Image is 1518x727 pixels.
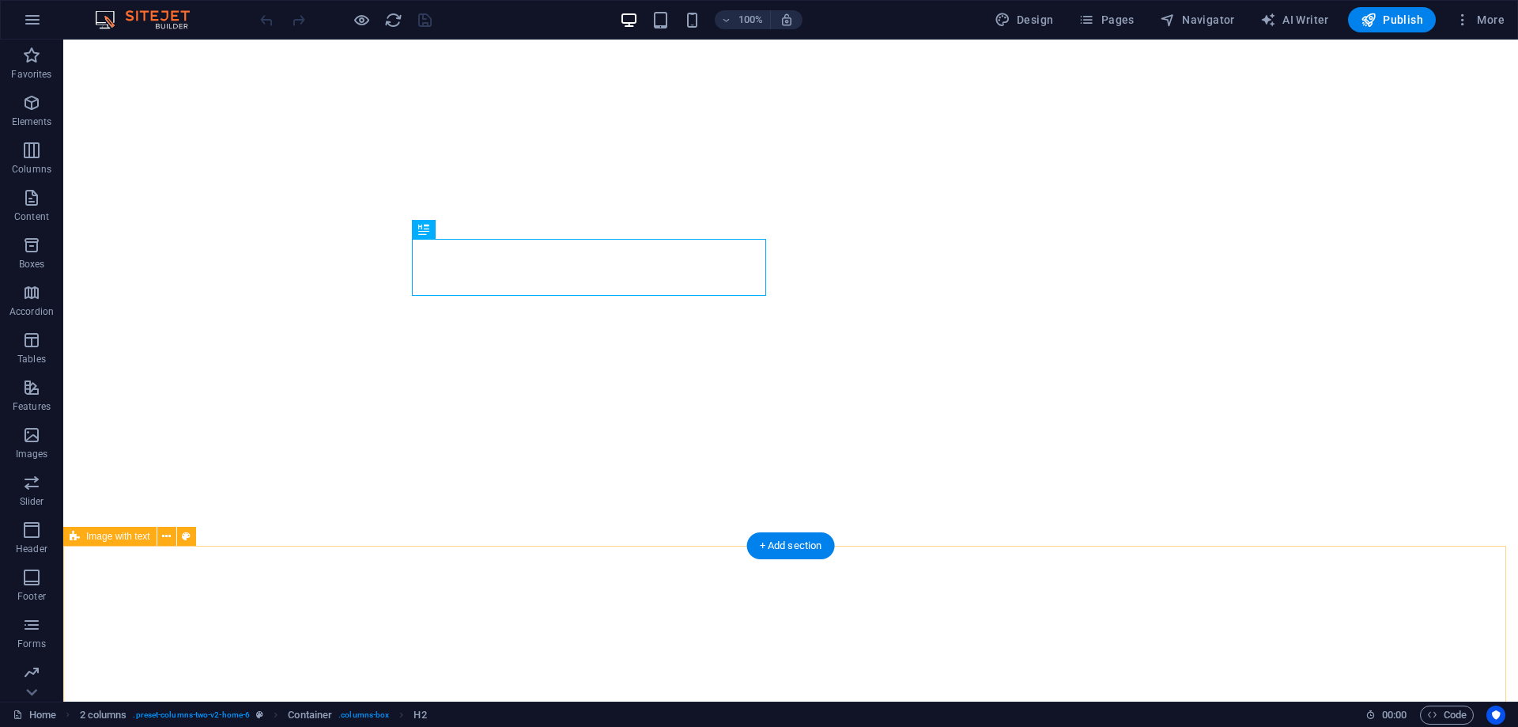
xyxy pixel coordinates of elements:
[1393,709,1395,721] span: :
[80,706,427,725] nav: breadcrumb
[16,543,47,555] p: Header
[1348,7,1436,32] button: Publish
[995,12,1054,28] span: Design
[17,590,46,603] p: Footer
[383,10,402,29] button: reload
[384,11,402,29] i: Reload page
[780,13,794,27] i: On resize automatically adjust zoom level to fit chosen device.
[91,10,210,29] img: Editor Logo
[1260,12,1329,28] span: AI Writer
[288,706,332,725] span: Click to select. Double-click to edit
[338,706,389,725] span: . columns-box
[747,532,835,559] div: + Add section
[11,68,51,81] p: Favorites
[1254,7,1335,32] button: AI Writer
[9,305,54,318] p: Accordion
[12,115,52,128] p: Elements
[13,706,56,725] a: Click to cancel selection. Double-click to open Pages
[988,7,1060,32] button: Design
[1420,706,1474,725] button: Code
[16,448,48,460] p: Images
[17,353,46,365] p: Tables
[1486,706,1505,725] button: Usercentrics
[1078,12,1134,28] span: Pages
[17,638,46,650] p: Forms
[988,7,1060,32] div: Design (Ctrl+Alt+Y)
[20,495,44,508] p: Slider
[1361,12,1423,28] span: Publish
[1365,706,1407,725] h6: Session time
[19,258,45,271] p: Boxes
[352,10,371,29] button: Click here to leave preview mode and continue editing
[1072,7,1140,32] button: Pages
[14,210,49,223] p: Content
[13,400,51,413] p: Features
[413,706,426,725] span: Click to select. Double-click to edit
[715,10,771,29] button: 100%
[1382,706,1407,725] span: 00 00
[133,706,250,725] span: . preset-columns-two-v2-home-6
[12,163,51,176] p: Columns
[1154,7,1241,32] button: Navigator
[256,710,263,719] i: This element is a customizable preset
[1455,12,1505,28] span: More
[1448,7,1511,32] button: More
[86,532,150,541] span: Image with text
[80,706,127,725] span: Click to select. Double-click to edit
[738,10,764,29] h6: 100%
[1427,706,1467,725] span: Code
[1160,12,1235,28] span: Navigator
